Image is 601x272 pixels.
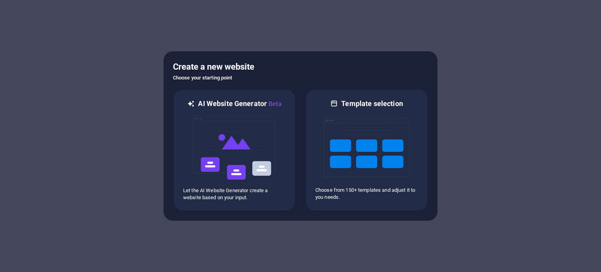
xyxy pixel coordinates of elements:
[198,99,281,109] h6: AI Website Generator
[183,187,286,201] p: Let the AI Website Generator create a website based on your input.
[267,100,282,108] span: Beta
[315,187,418,201] p: Choose from 150+ templates and adjust it to you needs.
[173,61,428,73] h5: Create a new website
[173,73,428,83] h6: Choose your starting point
[305,89,428,211] div: Template selectionChoose from 150+ templates and adjust it to you needs.
[191,109,277,187] img: ai
[341,99,403,108] h6: Template selection
[173,89,296,211] div: AI Website GeneratorBetaaiLet the AI Website Generator create a website based on your input.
